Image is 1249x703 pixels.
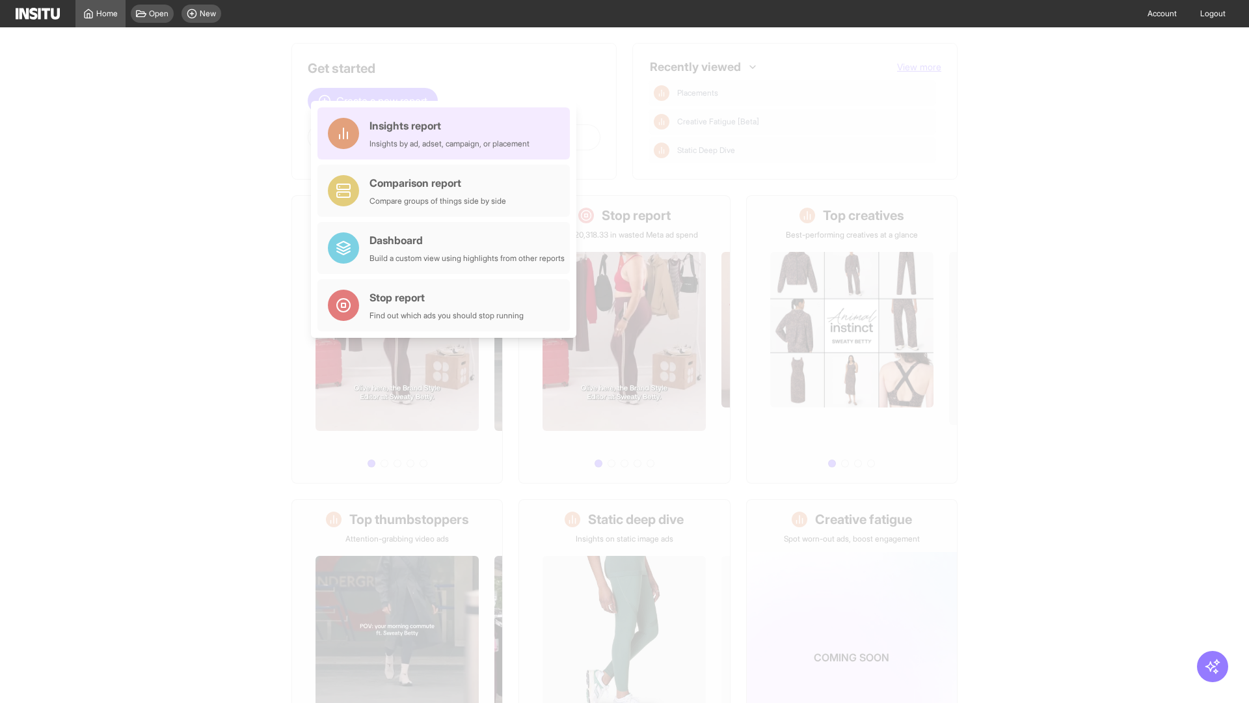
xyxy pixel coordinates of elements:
span: Home [96,8,118,19]
div: Build a custom view using highlights from other reports [369,253,565,264]
span: New [200,8,216,19]
div: Find out which ads you should stop running [369,310,524,321]
span: Open [149,8,168,19]
div: Comparison report [369,175,506,191]
div: Compare groups of things side by side [369,196,506,206]
div: Insights by ad, adset, campaign, or placement [369,139,530,149]
div: Insights report [369,118,530,133]
img: Logo [16,8,60,20]
div: Stop report [369,290,524,305]
div: Dashboard [369,232,565,248]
